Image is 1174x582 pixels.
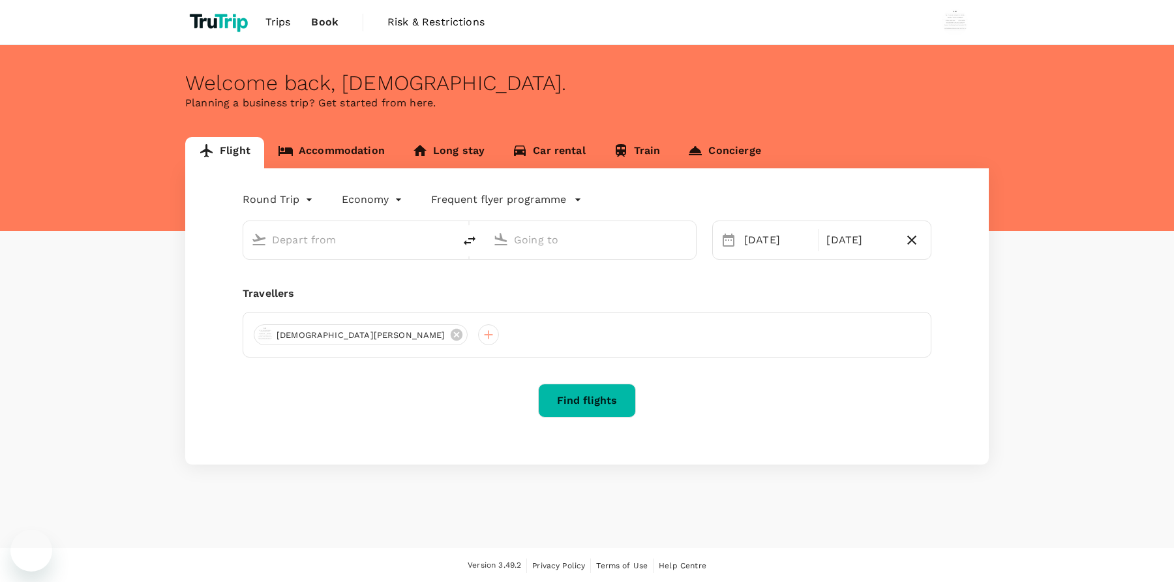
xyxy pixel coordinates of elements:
div: Economy [342,189,405,210]
div: Travellers [243,286,931,301]
img: Wisnu Wiranata [942,9,968,35]
a: Train [599,137,674,168]
a: Flight [185,137,264,168]
button: delete [454,225,485,256]
img: TruTrip logo [185,8,255,37]
span: Trips [265,14,291,30]
div: Welcome back , [DEMOGRAPHIC_DATA] . [185,71,989,95]
a: Privacy Policy [532,559,585,573]
span: Risk & Restrictions [387,14,485,30]
a: Concierge [674,137,774,168]
img: avatar-655f099880fca.png [257,327,273,343]
input: Going to [514,230,669,250]
button: Find flights [538,384,636,418]
p: Frequent flyer programme [431,192,566,207]
div: [DEMOGRAPHIC_DATA][PERSON_NAME] [254,324,468,345]
button: Open [445,238,447,241]
iframe: Button to launch messaging window [10,530,52,572]
a: Car rental [498,137,599,168]
div: [DATE] [821,227,897,253]
span: Version 3.49.2 [468,559,521,572]
p: Planning a business trip? Get started from here. [185,95,989,111]
div: [DATE] [739,227,815,253]
div: Round Trip [243,189,316,210]
input: Depart from [272,230,427,250]
a: Long stay [399,137,498,168]
span: Help Centre [659,561,706,570]
a: Accommodation [264,137,399,168]
button: Open [687,238,689,241]
span: Terms of Use [596,561,648,570]
button: Frequent flyer programme [431,192,582,207]
a: Terms of Use [596,559,648,573]
span: [DEMOGRAPHIC_DATA][PERSON_NAME] [269,329,453,342]
a: Help Centre [659,559,706,573]
span: Privacy Policy [532,561,585,570]
span: Book [311,14,339,30]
